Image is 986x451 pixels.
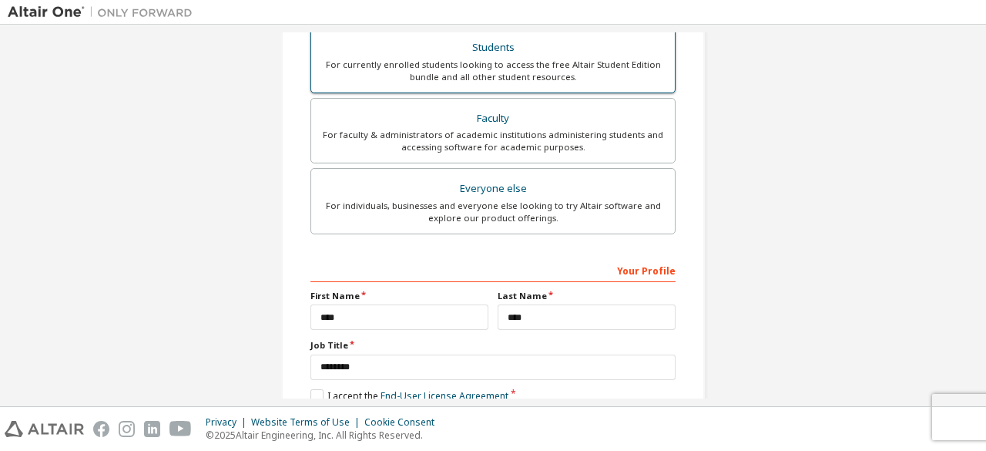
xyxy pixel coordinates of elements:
img: instagram.svg [119,421,135,437]
label: First Name [310,290,488,302]
img: Altair One [8,5,200,20]
div: Website Terms of Use [251,416,364,429]
div: Cookie Consent [364,416,444,429]
img: altair_logo.svg [5,421,84,437]
img: linkedin.svg [144,421,160,437]
label: I accept the [310,389,508,402]
div: Students [320,37,666,59]
a: End-User License Agreement [381,389,508,402]
img: youtube.svg [169,421,192,437]
p: © 2025 Altair Engineering, Inc. All Rights Reserved. [206,429,444,442]
div: Privacy [206,416,251,429]
label: Last Name [498,290,676,302]
div: Your Profile [310,257,676,282]
div: For faculty & administrators of academic institutions administering students and accessing softwa... [320,129,666,153]
label: Job Title [310,339,676,352]
div: For currently enrolled students looking to access the free Altair Student Edition bundle and all ... [320,59,666,83]
img: facebook.svg [93,421,109,437]
div: Everyone else [320,178,666,200]
div: Faculty [320,108,666,130]
div: For individuals, businesses and everyone else looking to try Altair software and explore our prod... [320,200,666,224]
